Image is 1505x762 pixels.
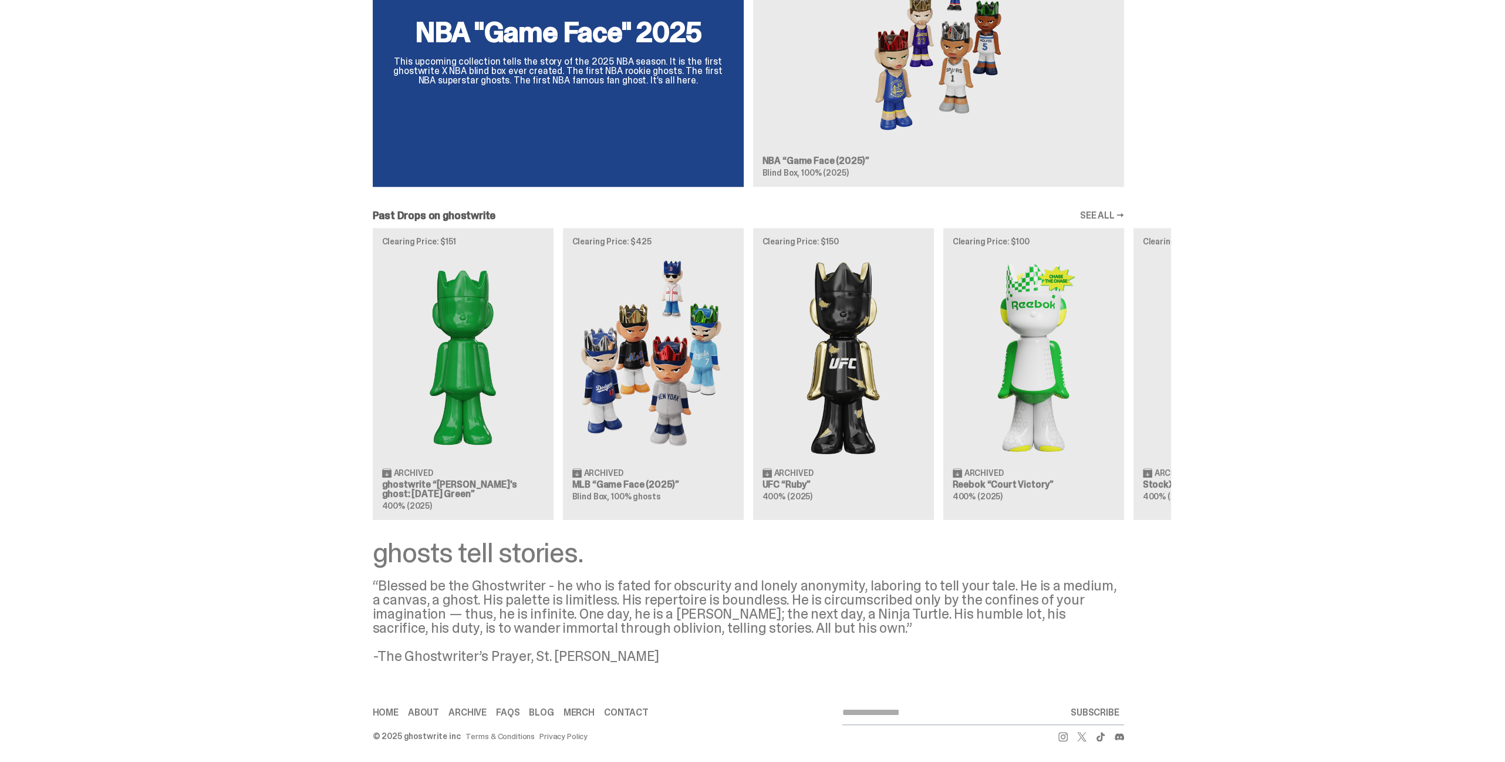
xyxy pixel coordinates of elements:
a: SEE ALL → [1080,211,1124,220]
a: Clearing Price: $150 Ruby Archived [753,228,934,519]
p: Clearing Price: $151 [382,237,544,246]
a: Contact [604,708,649,717]
h3: NBA “Game Face (2025)” [762,156,1115,166]
p: Clearing Price: $150 [762,237,924,246]
a: Privacy Policy [539,732,588,740]
span: 400% (2025) [762,491,812,502]
img: Ruby [762,255,924,458]
a: Clearing Price: $425 Game Face (2025) Archived [563,228,744,519]
span: 100% (2025) [801,167,848,178]
span: 400% (2025) [1143,491,1193,502]
h2: NBA "Game Face" 2025 [387,18,730,46]
span: Archived [394,469,433,477]
span: Archived [774,469,814,477]
h3: UFC “Ruby” [762,480,924,489]
p: Clearing Price: $425 [572,237,734,246]
a: Merch [563,708,595,717]
p: Clearing Price: $100 [953,237,1115,246]
a: Home [373,708,399,717]
p: This upcoming collection tells the story of the 2025 NBA season. It is the first ghostwrite X NBA... [387,57,730,85]
a: Archive [448,708,487,717]
h3: ghostwrite “[PERSON_NAME]'s ghost: [DATE] Green” [382,480,544,499]
a: Clearing Price: $151 Schrödinger's ghost: Sunday Green Archived [373,228,554,519]
h3: StockX “Campless” [1143,480,1305,489]
h3: MLB “Game Face (2025)” [572,480,734,489]
a: Blog [529,708,554,717]
a: Clearing Price: $100 Court Victory Archived [943,228,1124,519]
h2: Past Drops on ghostwrite [373,210,496,221]
span: 400% (2025) [953,491,1003,502]
div: © 2025 ghostwrite inc [373,732,461,740]
button: SUBSCRIBE [1066,701,1124,724]
p: Clearing Price: $250 [1143,237,1305,246]
img: Schrödinger's ghost: Sunday Green [382,255,544,458]
span: Archived [964,469,1004,477]
a: FAQs [496,708,519,717]
a: Terms & Conditions [465,732,535,740]
a: Clearing Price: $250 Campless Archived [1133,228,1314,519]
div: ghosts tell stories. [373,539,1124,567]
span: Blind Box, [572,491,610,502]
a: About [408,708,439,717]
span: 400% (2025) [382,501,432,511]
span: Blind Box, [762,167,800,178]
span: Archived [1155,469,1194,477]
span: 100% ghosts [611,491,660,502]
span: Archived [584,469,623,477]
h3: Reebok “Court Victory” [953,480,1115,489]
img: Game Face (2025) [572,255,734,458]
img: Court Victory [953,255,1115,458]
img: Campless [1143,255,1305,458]
div: “Blessed be the Ghostwriter - he who is fated for obscurity and lonely anonymity, laboring to tel... [373,579,1124,663]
